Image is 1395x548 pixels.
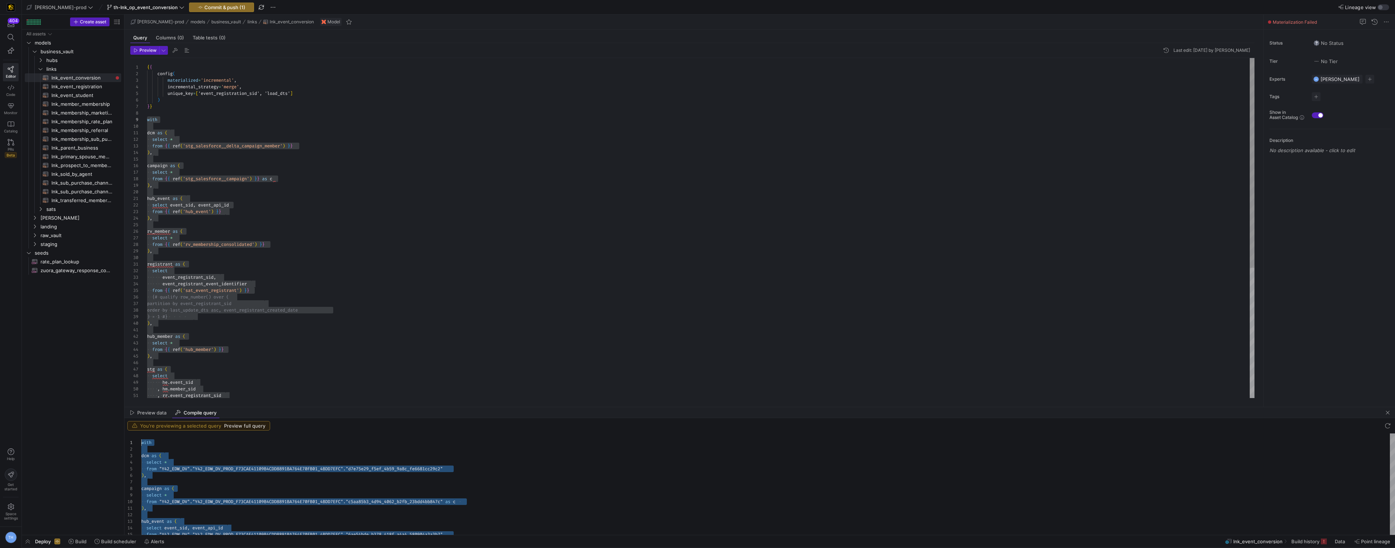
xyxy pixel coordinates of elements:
button: Preview [130,46,159,55]
span: registrant [147,261,173,267]
span: Point lineage [1361,539,1390,544]
div: Press SPACE to select this row. [25,30,121,38]
div: 12 [130,136,138,143]
button: 404 [3,18,19,31]
span: select [152,202,168,208]
span: lnk_parent_business​​​​​​​​​​ [51,144,113,152]
span: (0) [219,35,226,40]
span: ) [239,287,242,293]
div: 404 [8,18,19,24]
span: rate_plan_lookup​​​​​​ [41,258,113,266]
span: Commit & push (1) [204,4,245,10]
span: { [150,64,152,70]
div: Press SPACE to select this row. [25,73,121,82]
span: } [147,104,150,109]
span: from [152,242,162,247]
span: unique_key [168,90,193,96]
div: 3 [130,77,138,84]
span: dcm [147,130,155,136]
span: lnk_prospect_to_member_conversion​​​​​​​​​​ [51,161,113,170]
div: Press SPACE to select this row. [25,100,121,108]
a: lnk_membership_marketing​​​​​​​​​​ [25,108,121,117]
div: 10 [130,123,138,130]
a: Editor [3,63,19,81]
div: 31 [130,261,138,267]
span: } [247,287,249,293]
a: lnk_transferred_membership​​​​​​​​​​ [25,196,121,205]
div: Press SPACE to select this row. [25,240,121,248]
span: landing [41,223,120,231]
button: business_vault [210,18,243,26]
span: , [193,202,196,208]
span: Get started [4,482,17,491]
span: lnk_member_membership​​​​​​​​​​ [51,100,113,108]
span: [ [196,90,198,96]
span: lnk_event_conversion​​​​​​​​​​ [51,74,113,82]
span: { [165,176,168,182]
a: lnk_membership_sub_purchase_channel​​​​​​​​​​ [25,135,121,143]
span: Model [327,19,340,24]
span: {# qualify row_number() over ( [152,294,229,300]
button: Build [65,535,90,548]
span: ) [254,242,257,247]
span: links [247,19,257,24]
div: 16 [130,162,138,169]
div: TH [5,532,17,543]
span: ( [180,287,183,293]
span: } [216,209,219,215]
span: Data [1335,539,1345,544]
span: } [244,287,247,293]
div: Press SPACE to select this row. [25,161,121,170]
span: Build scheduler [101,539,136,544]
span: ( [180,196,183,201]
div: 30 [130,254,138,261]
span: 'stg_salesforce__delta_campaign_member' [183,143,283,149]
div: 29 [130,248,138,254]
span: } [290,143,293,149]
div: Press SPACE to select this row. [25,65,121,73]
span: from [152,176,162,182]
span: lnk_sub_purchase_channel_monthly_forecast​​​​​​​​​​ [51,179,113,187]
div: 18 [130,175,138,182]
span: ) = 1 #} [147,314,168,320]
div: 36 [130,294,138,300]
div: Press SPACE to select this row. [25,91,121,100]
div: Press SPACE to select this row. [25,108,121,117]
span: lnk_membership_rate_plan​​​​​​​​​​ [51,117,113,126]
span: Query [133,35,147,40]
span: 'hub_event' [183,209,211,215]
span: ref [173,287,180,293]
div: Last edit: [DATE] by [PERSON_NAME] [1173,48,1250,53]
span: } [254,176,257,182]
span: 'event_registration_sid', 'load_dts' [198,90,290,96]
span: istrant_created_date [247,307,298,313]
button: [PERSON_NAME]-prod [25,3,95,12]
span: Beta [5,152,17,158]
div: 19 [130,182,138,189]
span: Tier [1269,59,1306,64]
span: ( [178,163,180,169]
span: Table tests [193,35,226,40]
span: ) [147,215,150,221]
div: Press SPACE to select this row. [25,196,121,205]
span: select [152,268,168,274]
div: 38 [130,307,138,313]
div: Press SPACE to select this row. [25,152,121,161]
a: Code [3,81,19,100]
div: Press SPACE to select this row. [25,205,121,213]
p: No description available - click to edit [1269,147,1392,153]
span: as [262,176,267,182]
span: ) [283,143,285,149]
a: lnk_sub_purchase_channel_weekly_forecast​​​​​​​​​​ [25,187,121,196]
span: raw_vault [41,231,120,240]
span: ) [211,209,214,215]
div: Press SPACE to select this row. [25,38,121,47]
span: , [234,77,237,83]
span: Columns [156,35,184,40]
span: th-lnk_op_event_conversion [114,4,178,10]
a: lnk_sold_by_agent​​​​​​​​​​ [25,170,121,178]
span: lnk_primary_spouse_member_grouping​​​​​​​​​​ [51,153,113,161]
span: [PERSON_NAME]-prod [137,19,184,24]
div: Press SPACE to select this row. [25,117,121,126]
span: { [165,287,168,293]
